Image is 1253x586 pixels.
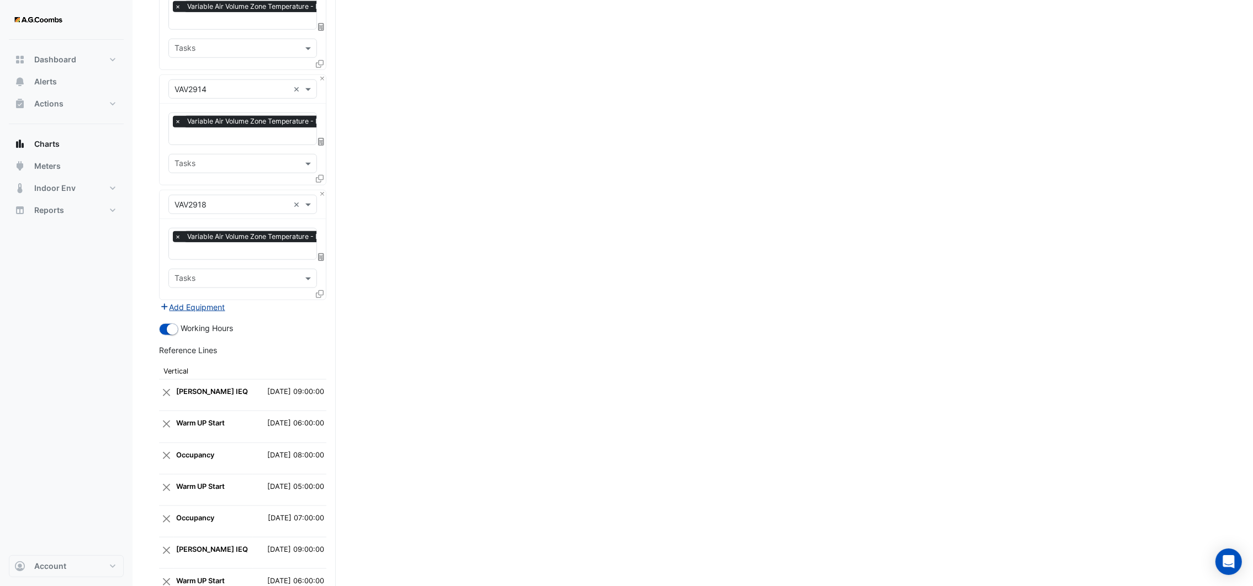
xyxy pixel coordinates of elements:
span: Dashboard [34,54,76,65]
span: Choose Function [316,137,326,147]
button: Reports [9,199,124,221]
button: Close [161,540,172,561]
span: Clone Favourites and Tasks from this Equipment to other Equipment [316,59,324,68]
button: Close [161,382,172,403]
app-icon: Charts [14,138,25,150]
td: [DATE] 06:00:00 [253,411,326,443]
td: [DATE] 05:00:00 [253,474,326,505]
span: Choose Function [316,252,326,262]
td: Occupancy [174,443,253,474]
div: Tasks [173,157,195,172]
button: Actions [9,93,124,115]
div: Tasks [173,42,195,56]
app-icon: Meters [14,161,25,172]
td: Occupancy [174,505,253,537]
strong: [PERSON_NAME] IEQ [176,387,248,396]
span: Clone Favourites and Tasks from this Equipment to other Equipment [316,289,324,299]
div: Tasks [173,272,195,286]
td: NABERS IEQ [174,380,253,411]
span: Charts [34,138,60,150]
app-icon: Reports [14,205,25,216]
td: Warm UP Start [174,411,253,443]
button: Meters [9,155,124,177]
button: Alerts [9,71,124,93]
app-icon: Actions [14,98,25,109]
span: Meters [34,161,61,172]
span: Clear [293,199,303,210]
app-icon: Alerts [14,76,25,87]
button: Add Equipment [159,301,226,313]
app-icon: Indoor Env [14,183,25,194]
span: × [173,1,183,12]
span: Actions [34,98,64,109]
span: × [173,116,183,127]
span: Variable Air Volume Zone Temperature - L29 (NABERS IE), Med High Rise SW [184,116,459,127]
td: [DATE] 09:00:00 [253,537,326,569]
td: NABERS IEQ [174,537,253,569]
td: Warm UP Start [174,474,253,505]
button: Close [161,477,172,498]
span: Reports [34,205,64,216]
button: Indoor Env [9,177,124,199]
span: Account [34,561,66,572]
img: Company Logo [13,9,63,31]
span: Indoor Env [34,183,76,194]
app-icon: Dashboard [14,54,25,65]
th: Vertical [159,360,326,380]
td: [DATE] 08:00:00 [253,443,326,474]
span: Choose Function [316,22,326,31]
strong: Warm UP Start [176,419,225,427]
td: [DATE] 07:00:00 [253,505,326,537]
span: Clear [293,83,303,95]
label: Reference Lines [159,344,217,356]
span: Variable Air Volume Zone Temperature - L29 (NABERS IE), Med High Rise SW [184,1,459,12]
strong: Occupancy [176,514,214,522]
button: Close [161,445,172,466]
span: Alerts [34,76,57,87]
span: Variable Air Volume Zone Temperature - L29 (NABERS IE), Med High Rise NE [184,231,457,242]
button: Close [161,413,172,434]
span: × [173,231,183,242]
button: Close [319,75,326,82]
span: Clone Favourites and Tasks from this Equipment to other Equipment [316,174,324,184]
strong: Warm UP Start [176,482,225,491]
button: Close [161,508,172,529]
button: Close [319,190,326,198]
button: Dashboard [9,49,124,71]
button: Charts [9,133,124,155]
strong: [PERSON_NAME] IEQ [176,545,248,553]
button: Account [9,555,124,577]
strong: Warm UP Start [176,577,225,585]
td: [DATE] 09:00:00 [253,380,326,411]
strong: Occupancy [176,451,214,459]
span: Working Hours [181,323,233,333]
div: Open Intercom Messenger [1215,548,1242,575]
